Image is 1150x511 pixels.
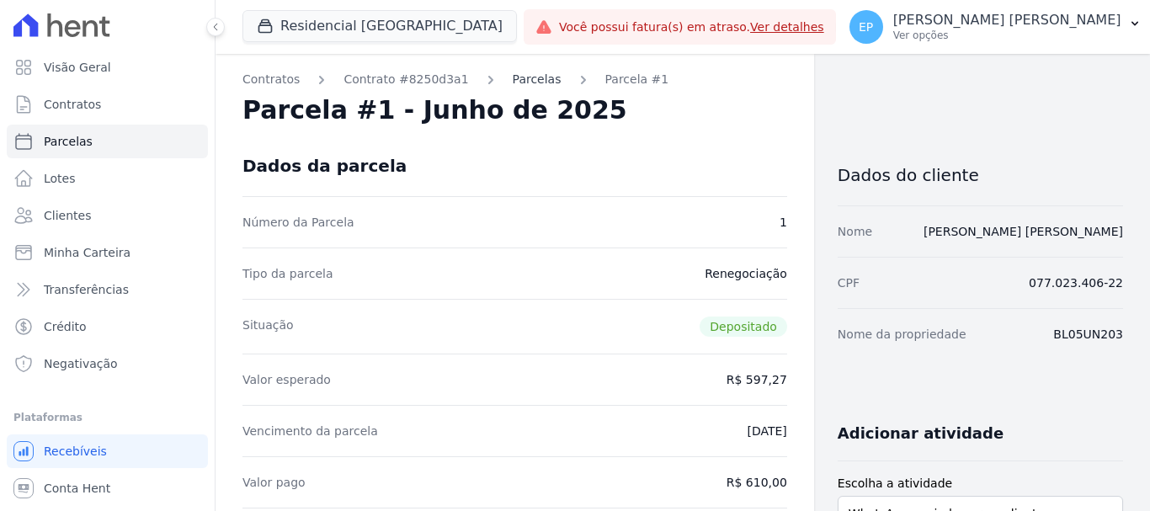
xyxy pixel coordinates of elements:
[44,59,111,76] span: Visão Geral
[1053,326,1123,343] dd: BL05UN203
[44,480,110,497] span: Conta Hent
[838,475,1123,492] label: Escolha a atividade
[727,371,787,388] dd: R$ 597,27
[242,156,407,176] div: Dados da parcela
[727,474,787,491] dd: R$ 610,00
[242,71,787,88] nav: Breadcrumb
[44,443,107,460] span: Recebíveis
[44,318,87,335] span: Crédito
[44,133,93,150] span: Parcelas
[242,317,294,337] dt: Situação
[13,407,201,428] div: Plataformas
[242,214,354,231] dt: Número da Parcela
[7,88,208,121] a: Contratos
[7,471,208,505] a: Conta Hent
[242,474,306,491] dt: Valor pago
[513,71,562,88] a: Parcelas
[7,199,208,232] a: Clientes
[44,244,130,261] span: Minha Carteira
[7,434,208,468] a: Recebíveis
[605,71,669,88] a: Parcela #1
[750,20,824,34] a: Ver detalhes
[838,165,1123,185] h3: Dados do cliente
[780,214,787,231] dd: 1
[242,95,627,125] h2: Parcela #1 - Junho de 2025
[838,223,872,240] dt: Nome
[705,265,787,282] dd: Renegociação
[7,51,208,84] a: Visão Geral
[893,12,1121,29] p: [PERSON_NAME] [PERSON_NAME]
[1029,274,1123,291] dd: 077.023.406-22
[7,162,208,195] a: Lotes
[924,225,1123,238] a: [PERSON_NAME] [PERSON_NAME]
[44,207,91,224] span: Clientes
[7,125,208,158] a: Parcelas
[838,423,1004,444] h3: Adicionar atividade
[44,170,76,187] span: Lotes
[44,355,118,372] span: Negativação
[242,71,300,88] a: Contratos
[7,273,208,306] a: Transferências
[242,423,378,439] dt: Vencimento da parcela
[343,71,468,88] a: Contrato #8250d3a1
[242,371,331,388] dt: Valor esperado
[44,96,101,113] span: Contratos
[859,21,873,33] span: EP
[7,310,208,343] a: Crédito
[242,10,517,42] button: Residencial [GEOGRAPHIC_DATA]
[838,274,860,291] dt: CPF
[242,265,333,282] dt: Tipo da parcela
[700,317,787,337] span: Depositado
[559,19,824,36] span: Você possui fatura(s) em atraso.
[44,281,129,298] span: Transferências
[7,347,208,381] a: Negativação
[7,236,208,269] a: Minha Carteira
[838,326,966,343] dt: Nome da propriedade
[747,423,786,439] dd: [DATE]
[893,29,1121,42] p: Ver opções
